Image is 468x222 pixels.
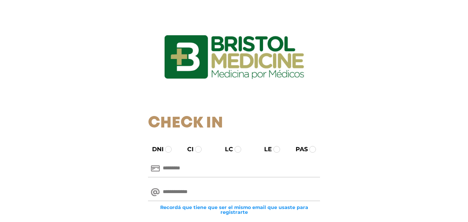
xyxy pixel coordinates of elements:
[218,145,233,154] label: LC
[134,9,334,105] img: logo_ingresarbristol.jpg
[148,205,320,215] small: Recordá que tiene que ser el mismo email que usaste para registrarte
[181,145,193,154] label: CI
[148,114,320,133] h1: Check In
[145,145,164,154] label: DNI
[257,145,272,154] label: LE
[289,145,308,154] label: PAS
